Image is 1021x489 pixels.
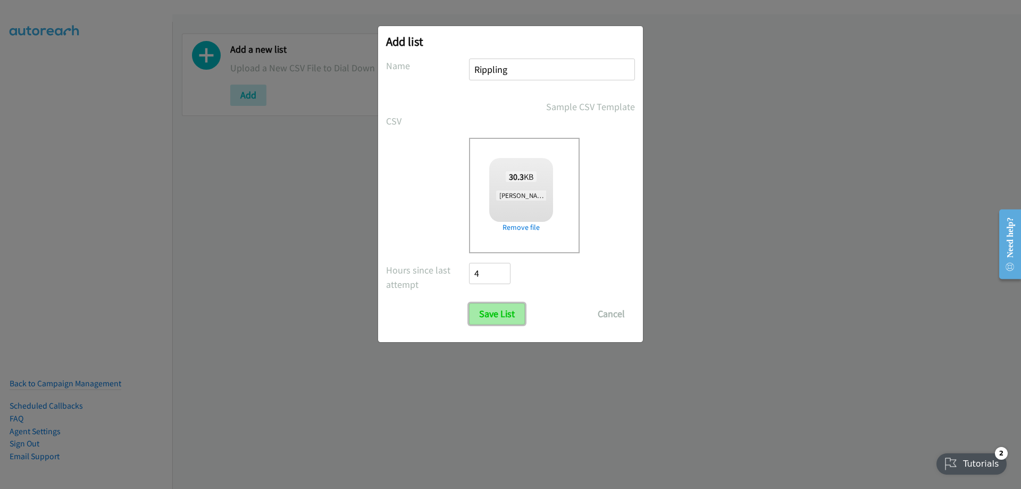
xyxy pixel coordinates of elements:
label: Name [386,59,469,73]
a: Remove file [489,222,553,233]
button: Cancel [588,303,635,325]
iframe: Checklist [930,443,1013,481]
label: CSV [386,114,469,128]
span: [PERSON_NAME] + Rippling Q3 WS NZ.csv [496,190,621,201]
a: Sample CSV Template [546,100,635,114]
iframe: Resource Center [990,202,1021,286]
span: KB [506,171,537,182]
h2: Add list [386,34,635,49]
label: Hours since last attempt [386,263,469,292]
input: Save List [469,303,525,325]
strong: 30.3 [509,171,524,182]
